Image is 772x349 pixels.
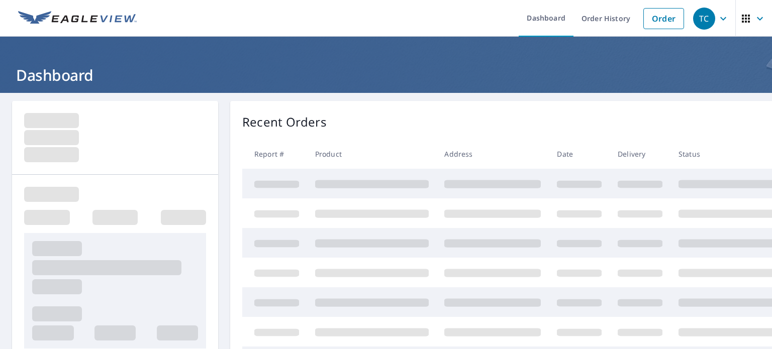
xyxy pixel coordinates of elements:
[693,8,715,30] div: TC
[549,139,610,169] th: Date
[610,139,670,169] th: Delivery
[643,8,684,29] a: Order
[436,139,549,169] th: Address
[18,11,137,26] img: EV Logo
[12,65,760,85] h1: Dashboard
[242,113,327,131] p: Recent Orders
[242,139,307,169] th: Report #
[307,139,437,169] th: Product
